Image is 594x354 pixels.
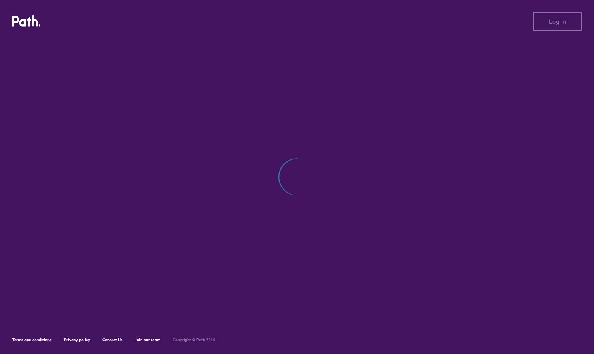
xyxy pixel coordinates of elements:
[549,18,566,25] span: Log in
[102,337,123,342] a: Contact Us
[173,338,215,342] h6: Copyright © Path 2018
[533,12,582,31] button: Log in
[12,337,52,342] a: Terms and conditions
[135,337,160,342] a: Join our team
[64,337,90,342] a: Privacy policy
